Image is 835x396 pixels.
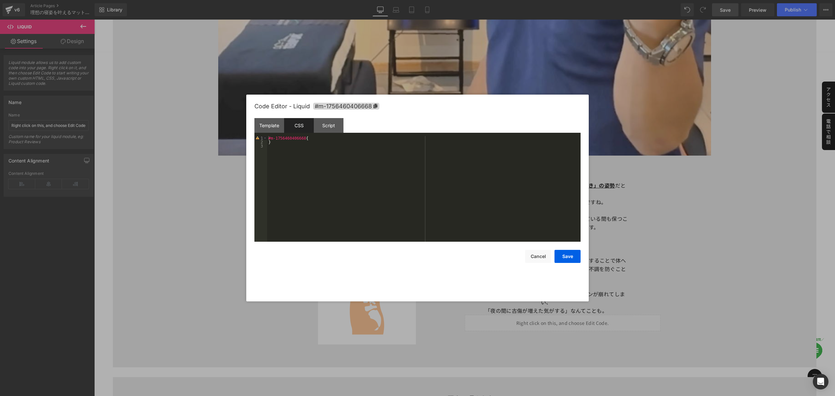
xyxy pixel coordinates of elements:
[554,250,581,263] button: Save
[371,162,534,178] p: 人間にとって、 だと言われています。
[371,237,534,262] p: 人間工学的な観点からも、背骨が自然な形状を維持することで体への負担が減り、腰痛や肩こりといった睡眠時の体の不調を防ぐことに繋がると言われています。
[254,136,267,140] div: 1
[314,118,343,133] div: Script
[371,178,534,187] p: 背骨が自然なS字ラインを描いている状態ですね。
[371,287,534,296] p: 「夜の間に古傷が増えた気がする」なんてことも。
[371,220,534,229] p: なぜこれが大切なのでしょうか？
[813,374,828,389] div: Open Intercom Messenger
[335,143,406,151] strong: 1. 正しい寝姿勢の重要性
[254,103,310,110] span: Code Editor - Liquid
[313,103,379,110] span: Click to copy
[254,144,267,148] div: 3
[254,140,267,144] div: 2
[371,270,534,287] p: 逆に、体に合わないマットレスだと、このS字ラインが崩れてしまい、
[342,374,399,383] strong: 2. 硬さ vs 柔らかさ
[525,250,551,263] button: Cancel
[409,162,521,170] span: 最も安定した姿勢は「立っているとき」の姿勢
[284,118,314,133] div: CSS
[254,118,284,133] div: Template
[371,195,534,212] p: 実は、この立っているときの自然なS字ラインを寝ている間も保つことが、理想的な寝姿勢とされているんです。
